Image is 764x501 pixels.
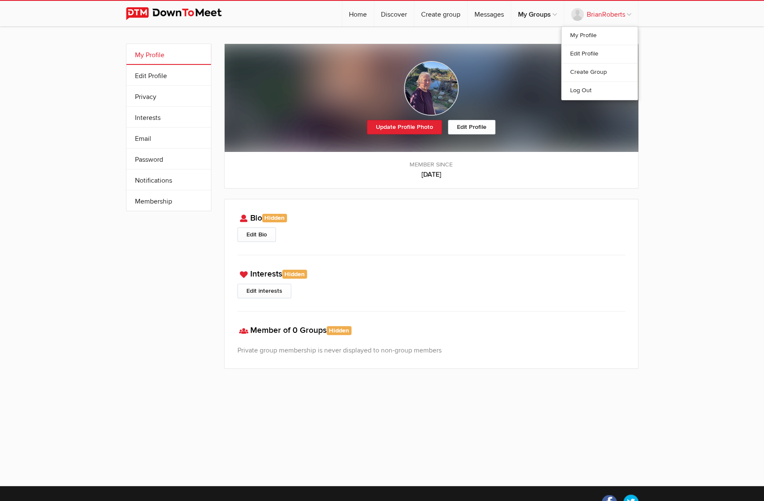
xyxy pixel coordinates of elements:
span: Hidden [327,326,352,335]
a: My Profile [126,44,211,64]
b: [DATE] [233,169,629,180]
h3: Interests [237,268,625,280]
a: Email [126,128,211,148]
span: Hidden [262,214,287,223]
a: Interests [126,107,211,127]
a: BrianRoberts [564,1,638,26]
a: Notifications [126,169,211,190]
span: Hidden [282,270,307,279]
a: Privacy [126,86,211,106]
a: Log Out [562,82,638,100]
a: Create Group [562,63,638,82]
a: Messages [468,1,511,26]
h3: Member of 0 Groups [237,324,625,337]
span: Member since [233,160,629,169]
a: Discover [374,1,414,26]
a: Edit Bio [237,227,276,242]
a: Update Profile Photo [367,120,442,134]
a: Edit Profile [562,45,638,63]
img: DownToMeet [126,7,235,20]
a: Edit Profile [126,65,211,85]
p: Private group membership is never displayed to non-group members [237,345,625,355]
a: Edit Profile [448,120,495,134]
h3: Bio [237,212,625,224]
a: Edit interests [237,284,291,298]
a: Create group [414,1,467,26]
a: Home [342,1,374,26]
a: My Profile [562,27,638,45]
a: My Groups [511,1,564,26]
a: Password [126,149,211,169]
a: Membership [126,190,211,211]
